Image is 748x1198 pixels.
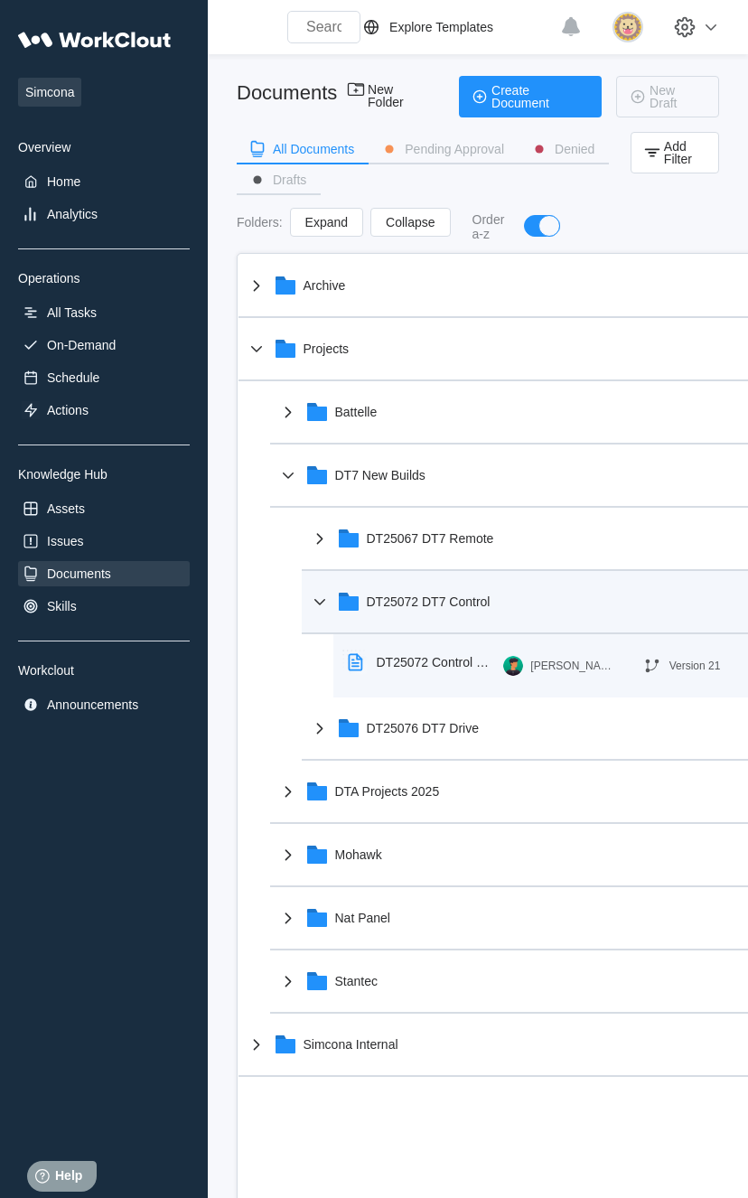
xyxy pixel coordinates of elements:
a: Analytics [18,201,190,227]
a: Documents [18,561,190,586]
span: New Draft [650,84,704,109]
span: Create Document [491,84,587,109]
a: Skills [18,594,190,619]
a: Actions [18,398,190,423]
img: user.png [503,656,523,676]
div: DT25076 DT7 Drive [367,721,480,735]
button: Expand [290,208,363,237]
button: New Folder [335,76,444,117]
span: Simcona [18,78,81,107]
div: DT25072 Control DT7 Build Instructions [377,655,490,669]
div: Drafts [273,173,306,186]
div: DT25072 DT7 Control [367,594,491,609]
div: Version 21 [669,660,721,672]
button: Drafts [237,166,321,193]
div: Knowledge Hub [18,467,190,482]
div: All Documents [273,143,354,155]
div: Archive [304,278,346,293]
div: On-Demand [47,338,116,352]
div: DTA Projects 2025 [335,784,440,799]
div: All Tasks [47,305,97,320]
div: Analytics [47,207,98,221]
a: On-Demand [18,332,190,358]
div: Actions [47,403,89,417]
div: Simcona Internal [304,1037,398,1052]
div: Skills [47,599,77,613]
button: All Documents [237,136,369,163]
span: Collapse [386,216,435,229]
div: Documents [47,566,111,581]
div: Home [47,174,80,189]
div: [PERSON_NAME] [530,660,612,672]
div: Pending Approval [405,143,504,155]
div: Schedule [47,370,99,385]
div: Folders : [237,215,283,229]
div: DT7 New Builds [335,468,425,482]
div: Workclout [18,663,190,678]
span: Add Filter [664,140,704,165]
div: Order a-z [472,212,507,241]
button: Create Document [459,76,602,117]
div: DT25067 DT7 Remote [367,531,494,546]
button: Denied [519,136,609,163]
div: Explore Templates [389,20,493,34]
div: Assets [47,501,85,516]
a: Announcements [18,692,190,717]
input: Search WorkClout [287,11,360,43]
a: All Tasks [18,300,190,325]
div: Documents [237,81,335,105]
div: Issues [47,534,83,548]
a: Schedule [18,365,190,390]
span: New Folder [368,83,430,110]
img: lion.png [612,12,643,42]
a: Home [18,169,190,194]
div: Overview [18,140,190,154]
a: Issues [18,529,190,554]
div: Mohawk [335,847,382,862]
button: Pending Approval [369,136,519,163]
div: Stantec [335,974,378,988]
button: New Draft [616,76,719,117]
span: Expand [305,216,348,229]
div: Operations [18,271,190,285]
button: Add Filter [631,132,719,173]
a: Explore Templates [360,16,551,38]
div: Nat Panel [335,911,390,925]
div: Projects [304,342,350,356]
div: Denied [555,143,594,155]
div: Battelle [335,405,378,419]
a: Assets [18,496,190,521]
button: Collapse [370,208,450,237]
div: Announcements [47,697,138,712]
